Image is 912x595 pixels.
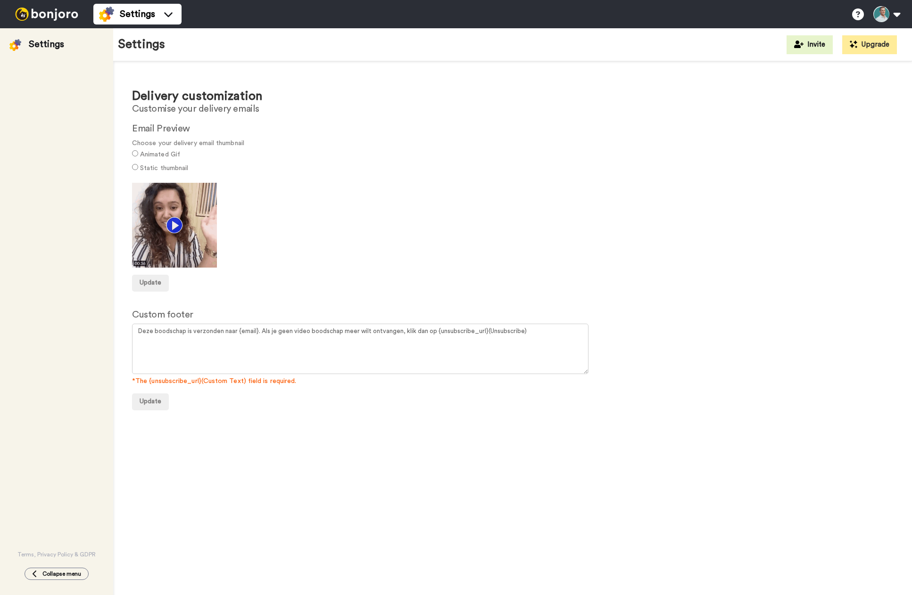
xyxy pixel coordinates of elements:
[132,308,193,322] label: Custom footer
[140,150,180,160] label: Animated Gif
[140,279,161,286] span: Update
[132,104,893,114] h2: Customise your delivery emails
[120,8,155,21] span: Settings
[9,39,21,51] img: settings-colored.svg
[132,275,169,292] button: Update
[132,324,589,374] textarea: Deze boodschap is verzonden naar {email}. Als je geen video boodschap meer wilt ontvangen, klik d...
[132,123,893,134] h2: Email Preview
[11,8,82,21] img: bj-logo-header-white.svg
[25,568,89,580] button: Collapse menu
[29,38,64,51] div: Settings
[140,163,188,173] label: Static thumbnail
[132,393,169,410] button: Update
[132,90,893,103] h1: Delivery customization
[99,7,114,22] img: settings-colored.svg
[140,398,161,405] span: Update
[42,570,81,578] span: Collapse menu
[132,139,893,148] span: Choose your delivery email thumbnail
[132,183,217,268] img: c713b795-656f-4edb-9759-2201f17354ac.gif
[842,35,897,54] button: Upgrade
[787,35,833,54] button: Invite
[132,376,893,386] span: *The {unsubscribe_url}(Custom Text) field is required.
[118,38,165,51] h1: Settings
